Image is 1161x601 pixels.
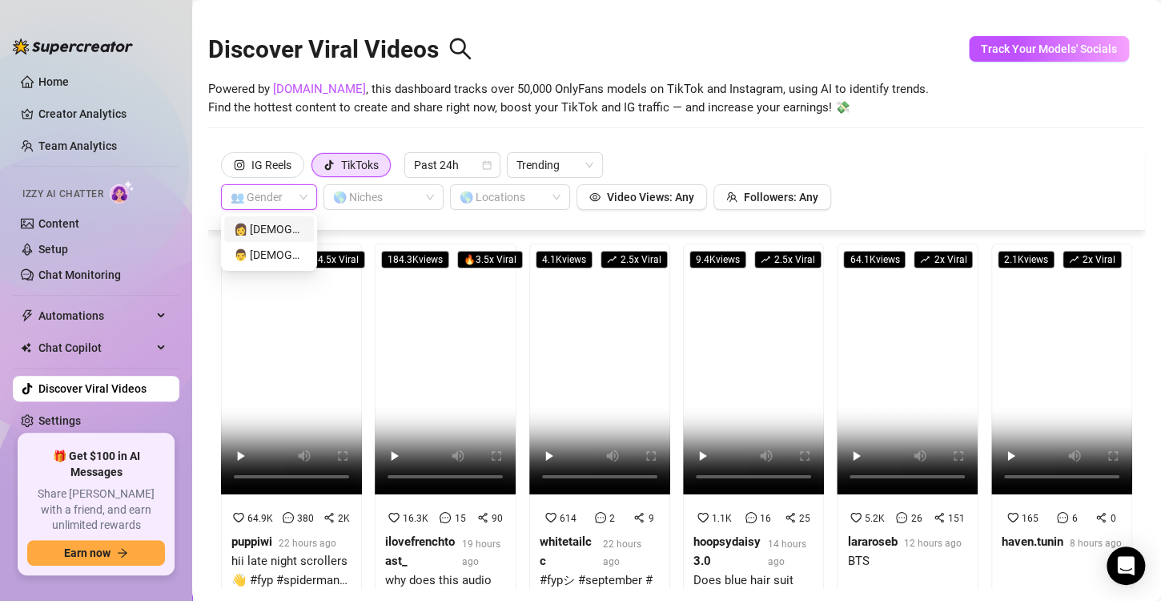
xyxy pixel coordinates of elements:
a: Setup [38,243,68,256]
strong: lararoseb [847,534,897,549]
span: rise [761,255,770,264]
span: 1.1K [712,513,732,524]
a: Content [38,217,79,230]
div: 👩 [DEMOGRAPHIC_DATA] [234,220,304,238]
span: Powered by , this dashboard tracks over 50,000 OnlyFans models on TikTok and Instagram, using AI ... [208,80,929,118]
span: Trending [516,153,593,177]
span: Followers: Any [744,191,818,204]
span: share-alt [785,512,796,523]
span: share-alt [323,512,335,523]
a: Chat Monitoring [38,268,121,281]
a: Home [38,75,69,88]
span: 15 [454,513,465,524]
div: Open Intercom Messenger [1107,547,1145,585]
span: 2K [338,513,350,524]
span: Chat Copilot [38,335,152,361]
span: 64.1K views [843,251,906,268]
span: 🔥 14.5 x Viral [294,251,365,268]
a: [DOMAIN_NAME] [273,82,366,96]
span: 64.9K [247,513,273,524]
span: 2.5 x Viral [754,251,822,268]
span: search [448,37,472,61]
button: Followers: Any [713,184,831,210]
span: eye [589,192,601,203]
span: 90 [492,513,503,524]
span: 9.4K views [689,251,746,268]
span: share-alt [633,512,645,523]
span: heart [388,512,400,523]
span: 184.3K views [381,251,449,268]
strong: puppiwi [231,534,272,549]
strong: whitetailcc [540,534,592,568]
a: Creator Analytics [38,101,167,127]
span: 6 [1071,513,1077,524]
div: 👩 Female [224,216,314,242]
span: 165 [1022,513,1038,524]
span: Izzy AI Chatter [22,187,103,202]
div: TikToks [341,153,379,177]
span: 5.2K [865,513,885,524]
span: rise [607,255,617,264]
span: 2.1K views [998,251,1055,268]
img: AI Chatter [110,180,135,204]
span: message [896,512,907,523]
span: heart [233,512,244,523]
span: 22 hours ago [603,538,641,567]
span: 16.3K [403,513,428,524]
span: 26 [910,513,922,524]
strong: haven.tunin [1002,534,1063,549]
span: 9 [648,513,653,524]
div: 👨 Male [224,242,314,268]
span: 16 [760,513,771,524]
span: 8 hours ago [1070,538,1122,549]
div: IG Reels [251,153,291,177]
span: rise [1069,255,1079,264]
div: hii late night scrollers 👋 #fyp #spiderman #cosplay #dance [231,552,352,590]
span: message [745,512,757,523]
span: Share [PERSON_NAME] with a friend, and earn unlimited rewards [27,486,165,534]
a: Discover Viral Videos [38,382,147,395]
span: 12 hours ago [903,538,961,549]
span: message [440,512,451,523]
span: 2.5 x Viral [601,251,668,268]
span: 151 [948,513,965,524]
span: 🔥 3.5 x Viral [457,251,523,268]
img: Chat Copilot [21,342,31,353]
span: Earn now [64,547,110,559]
span: heart [697,512,709,523]
a: Settings [38,414,81,427]
span: Automations [38,303,152,329]
button: Track Your Models' Socials [969,36,1129,62]
div: BTS [847,552,961,571]
span: share-alt [1095,512,1107,523]
span: team [726,192,737,203]
span: arrow-right [117,547,128,559]
span: 22 hours ago [279,538,336,549]
span: calendar [482,160,492,170]
span: 14 hours ago [768,538,806,567]
strong: hoopsydaisy3.0 [693,534,761,568]
span: tik-tok [323,159,335,171]
span: heart [1007,512,1018,523]
a: Team Analytics [38,139,117,152]
span: thunderbolt [21,309,34,322]
span: 2 [609,513,615,524]
span: 25 [799,513,810,524]
span: heart [850,512,862,523]
span: message [283,512,294,523]
span: message [1057,512,1068,523]
span: Video Views: Any [607,191,694,204]
button: Earn nowarrow-right [27,540,165,566]
h2: Discover Viral Videos [208,34,472,65]
span: 🎁 Get $100 in AI Messages [27,449,165,480]
span: instagram [234,159,245,171]
span: share-alt [934,512,945,523]
strong: ilovefrenchtoast_ [385,534,455,568]
div: 👨 [DEMOGRAPHIC_DATA] [234,246,304,264]
img: logo-BBDzfeDw.svg [13,38,133,54]
span: 380 [297,513,314,524]
span: rise [920,255,930,264]
span: Past 24h [414,153,491,177]
button: Video Views: Any [576,184,707,210]
span: 4.1K views [536,251,593,268]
